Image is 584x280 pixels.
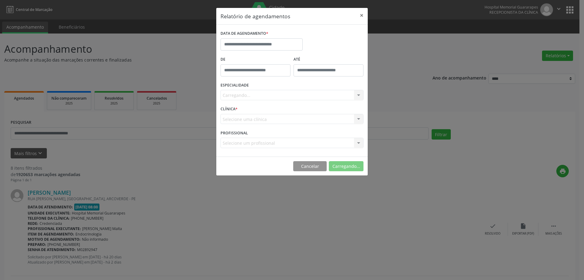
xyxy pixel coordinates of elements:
button: Cancelar [293,161,327,172]
h5: Relatório de agendamentos [221,12,290,20]
label: DATA DE AGENDAMENTO [221,29,268,38]
label: ATÉ [294,55,363,64]
label: ESPECIALIDADE [221,81,249,90]
label: CLÍNICA [221,105,238,114]
label: PROFISSIONAL [221,128,248,138]
button: Close [356,8,368,23]
label: De [221,55,290,64]
button: Carregando... [329,161,363,172]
